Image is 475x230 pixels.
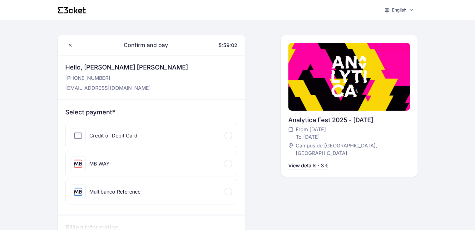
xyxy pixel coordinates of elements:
p: [PHONE_NUMBER] [65,74,188,82]
p: View details · 3 € [288,162,329,169]
div: Credit or Debit Card [89,132,137,139]
h3: Select payment* [65,108,237,117]
span: From [DATE] To [DATE] [296,126,326,141]
span: Confirm and pay [116,41,168,50]
div: Analytica Fest 2025 - [DATE] [288,116,410,124]
div: Multibanco Reference [89,188,141,195]
span: Campus de [GEOGRAPHIC_DATA], [GEOGRAPHIC_DATA] [296,142,404,157]
p: English [392,7,406,13]
h3: Hello, [PERSON_NAME] [PERSON_NAME] [65,63,188,72]
p: [EMAIL_ADDRESS][DOMAIN_NAME] [65,84,188,92]
div: MB WAY [89,160,110,167]
span: 5:59:02 [219,42,237,48]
